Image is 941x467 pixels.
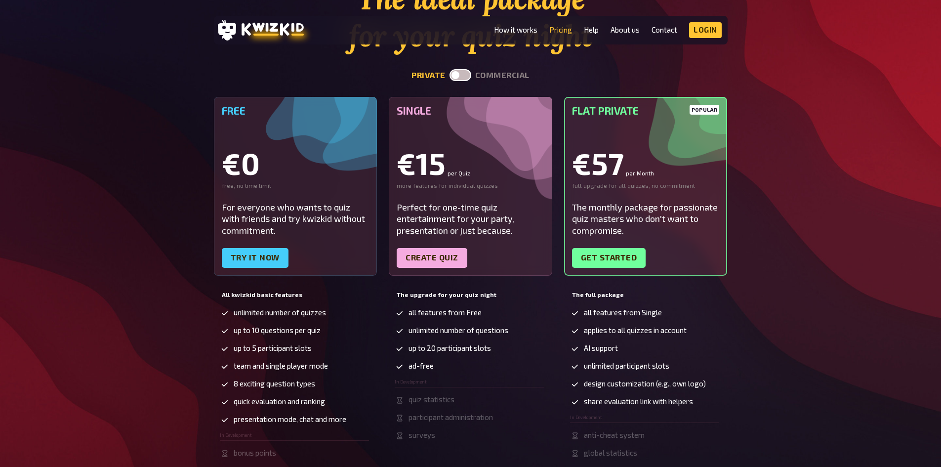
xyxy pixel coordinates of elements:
small: per Month [626,170,654,176]
div: more features for individual quizzes [397,182,544,190]
div: €57 [572,148,720,178]
span: up to 10 questions per quiz [234,326,321,335]
a: About us [611,26,640,34]
a: Login [689,22,722,38]
span: ad-free [409,362,434,370]
a: Create quiz [397,248,467,268]
div: free, no time limit [222,182,369,190]
div: full upgrade for all quizzes, no commitment [572,182,720,190]
span: applies to all quizzes in account [584,326,687,335]
h5: Single [397,105,544,117]
span: team and single player mode [234,362,328,370]
span: AI support [584,344,618,352]
h5: The upgrade for your quiz night [397,292,544,298]
a: Pricing [549,26,572,34]
span: up to 20 participant slots [409,344,491,352]
a: Help [584,26,599,34]
span: share evaluation link with helpers [584,397,693,406]
span: all features from Single [584,308,662,317]
span: unlimited number of quizzes [234,308,326,317]
h5: All kwizkid basic features [222,292,369,298]
div: The monthly package for passionate quiz masters who don't want to compromise. [572,202,720,236]
span: 8 exciting question types [234,380,315,388]
span: participant administration [409,413,493,422]
span: global statistics [584,449,637,457]
a: Get started [572,248,646,268]
span: all features from Free [409,308,482,317]
span: surveys [409,431,435,439]
a: Contact [652,26,677,34]
span: quiz statistics [409,395,454,404]
span: up to 5 participant slots [234,344,312,352]
span: bonus points [234,449,276,457]
div: For everyone who wants to quiz with friends and try kwizkid without commitment. [222,202,369,236]
span: design customization (e.g., own logo) [584,380,706,388]
span: quick evaluation and ranking [234,397,325,406]
h5: The full package [572,292,720,298]
h5: Free [222,105,369,117]
span: unlimited participant slots [584,362,669,370]
span: unlimited number of questions [409,326,508,335]
button: commercial [475,71,530,80]
span: In Development [570,415,602,420]
small: per Quiz [448,170,470,176]
div: €0 [222,148,369,178]
div: €15 [397,148,544,178]
a: How it works [494,26,537,34]
div: Perfect for one-time quiz entertainment for your party, presentation or just because. [397,202,544,236]
a: Try it now [222,248,288,268]
h5: Flat Private [572,105,720,117]
span: anti-cheat system [584,431,645,439]
span: In Development [395,380,427,384]
button: private [411,71,446,80]
span: In Development [220,433,252,438]
span: presentation mode, chat and more [234,415,346,424]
